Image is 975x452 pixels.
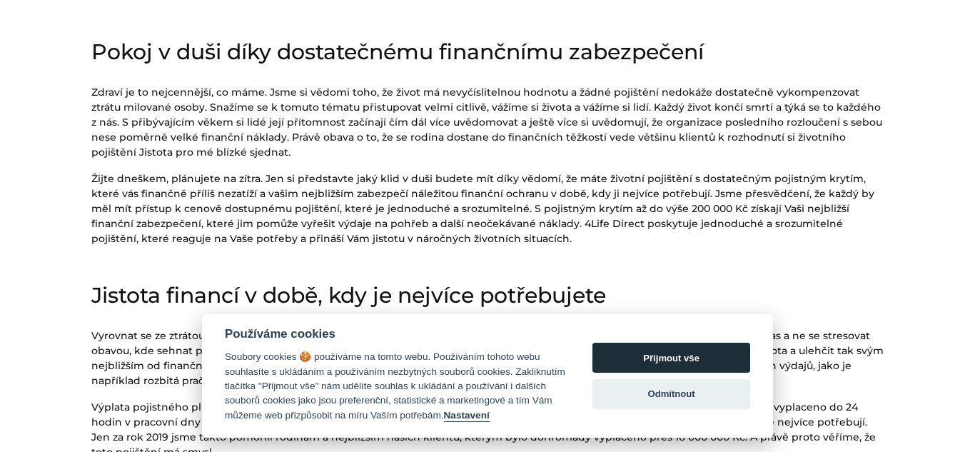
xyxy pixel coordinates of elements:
[91,171,884,246] p: Žijte dneškem, plánujete na zítra. Jen si představte jaký klid v duši budete mít díky vědomí, že ...
[91,85,884,160] p: Zdraví je to nejcennější, co máme. Jsme si vědomi toho, že život má nevyčíslitelnou hodnotu a žád...
[592,379,750,409] button: Odmítnout
[225,327,565,341] div: Používáme cookies
[225,350,565,423] div: Soubory cookies 🍪 používáme na tomto webu. Používáním tohoto webu souhlasíte s ukládáním a použív...
[91,328,884,388] p: Vyrovnat se ze ztrátou milované osoby je velmi náročné. Toto období byste měli prožívat tichou vz...
[91,283,884,308] h2: Jistota financí v době, kdy je nejvíce potřebujete
[592,343,750,373] button: Přijmout vše
[91,39,884,65] h2: Pokoj v duši díky dostatečnému finančnímu zabezpečení
[444,410,490,422] button: Nastavení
